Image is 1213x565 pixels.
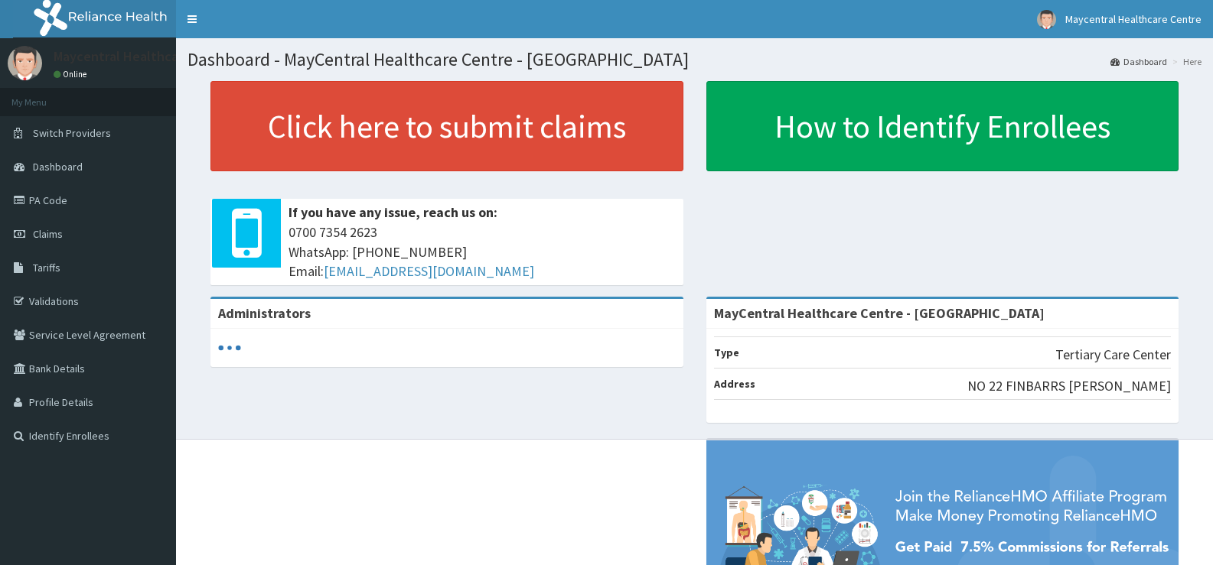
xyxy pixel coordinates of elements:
a: Online [54,69,90,80]
p: Tertiary Care Center [1055,345,1171,365]
li: Here [1169,55,1202,68]
p: NO 22 FINBARRS [PERSON_NAME] [967,376,1171,396]
img: User Image [1037,10,1056,29]
b: Address [714,377,755,391]
b: Type [714,346,739,359]
span: Maycentral Healthcare Centre [1065,12,1202,26]
b: Administrators [218,304,311,322]
a: How to Identify Enrollees [706,81,1179,171]
a: Click here to submit claims [210,81,683,171]
svg: audio-loading [218,336,241,359]
span: Switch Providers [33,126,111,140]
span: 0700 7354 2623 WhatsApp: [PHONE_NUMBER] Email: [289,222,676,281]
a: [EMAIL_ADDRESS][DOMAIN_NAME] [324,262,534,280]
img: User Image [8,46,42,80]
p: Maycentral Healthcare Centre [54,50,235,63]
b: If you have any issue, reach us on: [289,203,497,221]
strong: MayCentral Healthcare Centre - [GEOGRAPHIC_DATA] [714,304,1045,322]
span: Tariffs [33,261,60,274]
h1: Dashboard - MayCentral Healthcare Centre - [GEOGRAPHIC_DATA] [187,50,1202,70]
a: Dashboard [1110,55,1167,68]
span: Claims [33,227,63,241]
span: Dashboard [33,160,83,174]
